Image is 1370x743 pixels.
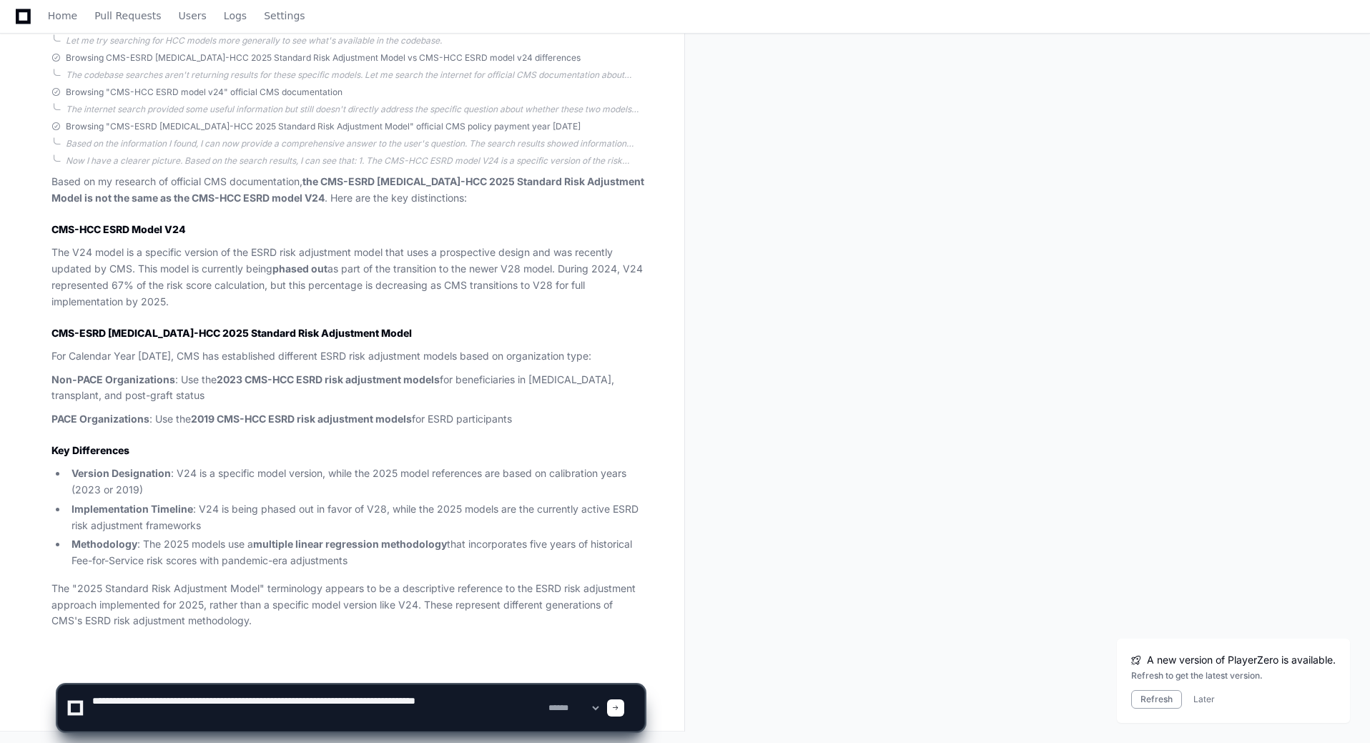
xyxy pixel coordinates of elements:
strong: Non-PACE Organizations [51,373,175,385]
span: Browsing "CMS-ESRD [MEDICAL_DATA]-HCC 2025 Standard Risk Adjustment Model" official CMS policy pa... [66,121,581,132]
strong: Version Designation [72,467,171,479]
strong: phased out [272,262,327,275]
p: : Use the for beneficiaries in [MEDICAL_DATA], transplant, and post-graft status [51,372,644,405]
p: The V24 model is a specific version of the ESRD risk adjustment model that uses a prospective des... [51,245,644,310]
strong: multiple linear regression methodology [253,538,447,550]
button: Later [1193,694,1215,705]
li: : V24 is a specific model version, while the 2025 model references are based on calibration years... [67,466,644,498]
strong: 2023 CMS-HCC ESRD risk adjustment models [217,373,440,385]
strong: CMS-ESRD [MEDICAL_DATA]-HCC 2025 Standard Risk Adjustment Model [51,327,412,339]
span: Pull Requests [94,11,161,20]
strong: PACE Organizations [51,413,149,425]
span: Browsing "CMS-HCC ESRD model v24" official CMS documentation [66,87,342,98]
span: Home [48,11,77,20]
p: For Calendar Year [DATE], CMS has established different ESRD risk adjustment models based on orga... [51,348,644,365]
span: A new version of PlayerZero is available. [1147,653,1336,667]
div: Now I have a clearer picture. Based on the search results, I can see that: 1. The CMS-HCC ESRD mo... [66,155,644,167]
div: The codebase searches aren't returning results for these specific models. Let me search the inter... [66,69,644,81]
strong: Methodology [72,538,137,550]
span: Settings [264,11,305,20]
p: Based on my research of official CMS documentation, . Here are the key distinctions: [51,174,644,207]
p: The "2025 Standard Risk Adjustment Model" terminology appears to be a descriptive reference to th... [51,581,644,629]
span: Browsing CMS-ESRD [MEDICAL_DATA]-HCC 2025 Standard Risk Adjustment Model vs CMS-HCC ESRD model v2... [66,52,581,64]
strong: Key Differences [51,444,129,456]
span: Logs [224,11,247,20]
p: : Use the for ESRD participants [51,411,644,428]
li: : V24 is being phased out in favor of V28, while the 2025 models are the currently active ESRD ri... [67,501,644,534]
span: Users [179,11,207,20]
button: Refresh [1131,690,1182,709]
li: : The 2025 models use a that incorporates five years of historical Fee-for-Service risk scores wi... [67,536,644,569]
strong: Implementation Timeline [72,503,193,515]
strong: the CMS-ESRD [MEDICAL_DATA]-HCC 2025 Standard Risk Adjustment Model is not the same as the CMS-HC... [51,175,644,204]
div: The internet search provided some useful information but still doesn't directly address the speci... [66,104,644,115]
strong: 2019 CMS-HCC ESRD risk adjustment models [191,413,412,425]
strong: CMS-HCC ESRD Model V24 [51,223,186,235]
div: Refresh to get the latest version. [1131,670,1336,682]
div: Based on the information I found, I can now provide a comprehensive answer to the user's question... [66,138,644,149]
div: Let me try searching for HCC models more generally to see what's available in the codebase. [66,35,644,46]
